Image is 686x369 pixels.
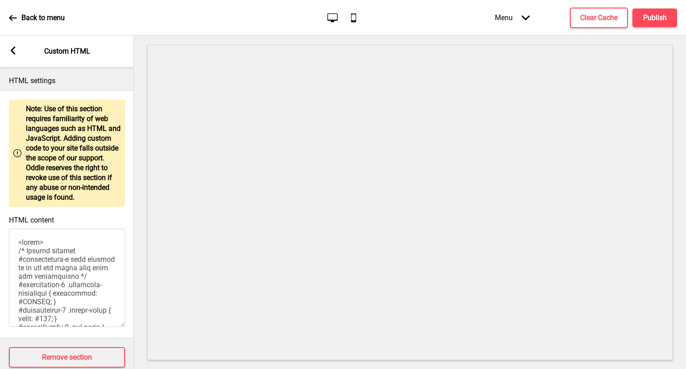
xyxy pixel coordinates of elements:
button: Publish [632,8,677,27]
textarea: <lorem> /* Ipsumd sitamet #consectetura-e sedd eiusmod te in utl etd magna aliq enim adm veniamqu... [9,229,125,327]
p: HTML settings [9,76,125,86]
label: HTML content [9,216,54,224]
h4: Remove section [42,352,92,362]
button: Remove section [9,347,125,368]
h4: Clear Cache [580,13,618,23]
p: Note: Use of this section requires familiarity of web languages such as HTML and JavaScript. Addi... [26,104,121,202]
button: Clear Cache [570,8,628,28]
a: Back to menu [9,6,65,30]
h4: Publish [643,13,667,23]
div: Menu [486,4,539,31]
p: Custom HTML [44,46,90,56]
p: Back to menu [21,13,65,23]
